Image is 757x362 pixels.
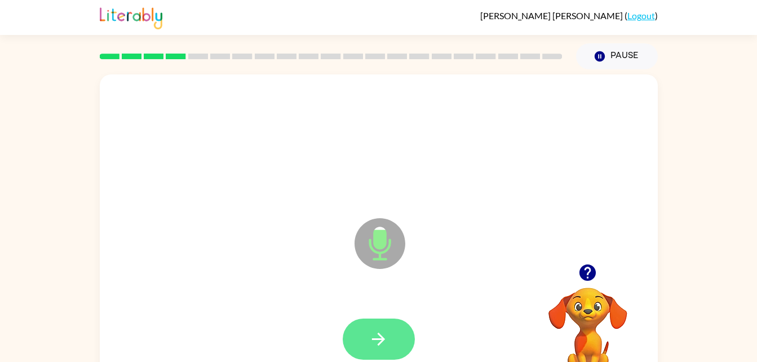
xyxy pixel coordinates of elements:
button: Pause [576,43,658,69]
div: ( ) [480,10,658,21]
a: Logout [627,10,655,21]
img: Literably [100,5,162,29]
span: [PERSON_NAME] [PERSON_NAME] [480,10,625,21]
